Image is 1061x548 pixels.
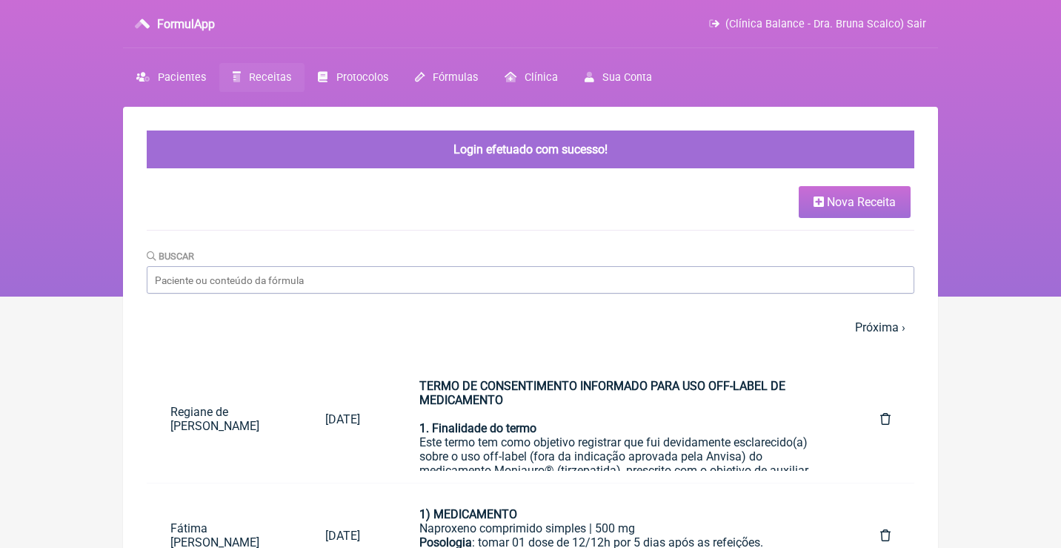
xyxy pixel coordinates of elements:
a: Regiane de [PERSON_NAME] [147,393,302,445]
a: Receitas [219,63,305,92]
strong: TERMO DE CONSENTIMENTO INFORMADO PARA USO OFF-LABEL DE MEDICAMENTO [419,379,785,407]
span: Pacientes [158,71,206,84]
a: [DATE] [302,400,384,438]
a: Clínica [491,63,571,92]
span: Nova Receita [827,195,896,209]
a: Nova Receita [799,186,911,218]
a: (Clínica Balance - Dra. Bruna Scalco) Sair [709,18,926,30]
span: Sua Conta [602,71,652,84]
a: Pacientes [123,63,219,92]
span: Clínica [525,71,558,84]
span: Protocolos [336,71,388,84]
div: Naproxeno comprimido simples | 500 mg [419,521,821,535]
a: TERMO DE CONSENTIMENTO INFORMADO PARA USO OFF-LABEL DE MEDICAMENTO1. Finalidade do termoEste term... [396,367,845,471]
a: Protocolos [305,63,401,92]
input: Paciente ou conteúdo da fórmula [147,266,914,294]
strong: 1. Finalidade do termo [419,421,536,435]
span: (Clínica Balance - Dra. Bruna Scalco) Sair [725,18,926,30]
div: Login efetuado com sucesso! [147,131,914,168]
nav: pager [147,311,914,343]
a: Sua Conta [571,63,665,92]
a: Fórmulas [402,63,491,92]
a: Próxima › [855,320,905,334]
span: Fórmulas [433,71,478,84]
strong: 1) MEDICAMENTO [419,507,517,521]
span: Receitas [249,71,291,84]
h3: FormulApp [157,17,215,31]
label: Buscar [147,251,194,262]
div: Este termo tem como objetivo registrar que fui devidamente esclarecido(a) sobre o uso off-label (... [419,421,821,520]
